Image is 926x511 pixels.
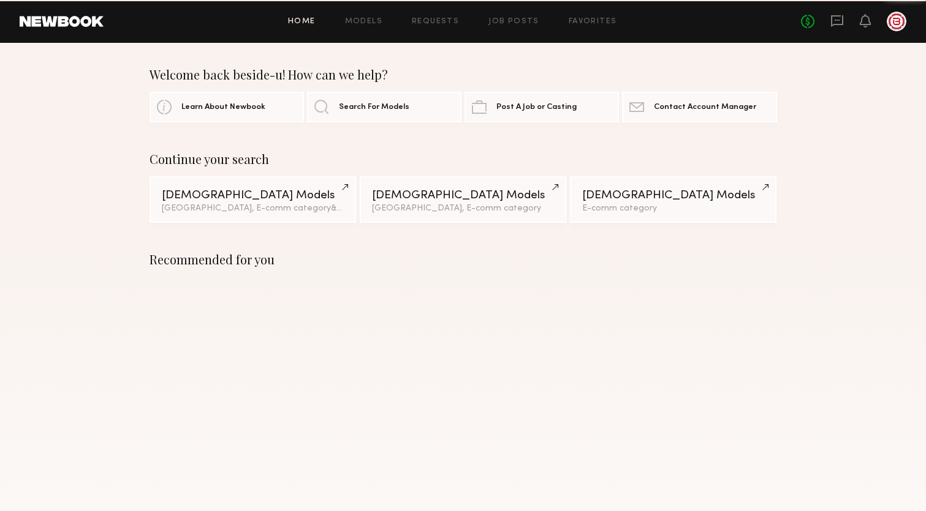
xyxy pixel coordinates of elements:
div: [GEOGRAPHIC_DATA], E-comm category [162,204,344,213]
span: & 1 other filter [331,204,384,212]
div: [GEOGRAPHIC_DATA], E-comm category [372,204,554,213]
a: [DEMOGRAPHIC_DATA] Models[GEOGRAPHIC_DATA], E-comm category&1other filter [150,176,356,223]
a: Job Posts [488,18,539,26]
span: Learn About Newbook [181,103,265,111]
a: Models [345,18,382,26]
a: Post A Job or Casting [465,92,619,122]
a: [DEMOGRAPHIC_DATA] Models[GEOGRAPHIC_DATA], E-comm category [360,176,566,223]
a: Search For Models [307,92,461,122]
span: Search For Models [339,103,409,111]
a: Home [288,18,316,26]
a: Favorites [569,18,617,26]
div: Welcome back beside-u! How can we help? [150,67,777,82]
div: Recommended for you [150,252,777,267]
a: [DEMOGRAPHIC_DATA] ModelsE-comm category [570,176,776,223]
div: [DEMOGRAPHIC_DATA] Models [372,190,554,201]
div: E-comm category [582,204,764,213]
a: Contact Account Manager [622,92,776,122]
div: Continue your search [150,152,777,166]
a: Requests [412,18,459,26]
span: Contact Account Manager [654,103,756,111]
a: Learn About Newbook [150,92,304,122]
div: [DEMOGRAPHIC_DATA] Models [162,190,344,201]
span: Post A Job or Casting [496,103,577,111]
div: [DEMOGRAPHIC_DATA] Models [582,190,764,201]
